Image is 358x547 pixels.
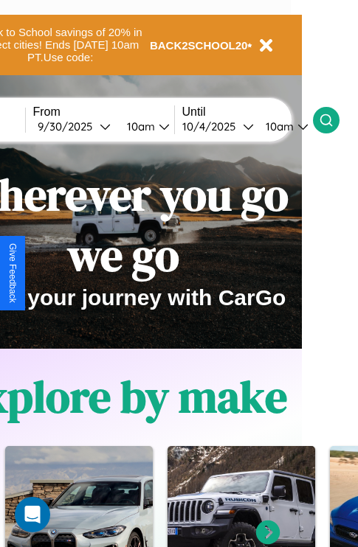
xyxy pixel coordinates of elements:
button: 10am [254,119,313,134]
div: 10am [120,119,159,133]
label: Until [182,105,313,119]
div: Give Feedback [7,243,18,303]
div: 10am [258,119,297,133]
b: BACK2SCHOOL20 [150,39,248,52]
div: 9 / 30 / 2025 [38,119,100,133]
label: From [33,105,174,119]
button: 9/30/2025 [33,119,115,134]
div: Open Intercom Messenger [15,497,50,532]
div: 10 / 4 / 2025 [182,119,243,133]
button: 10am [115,119,174,134]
